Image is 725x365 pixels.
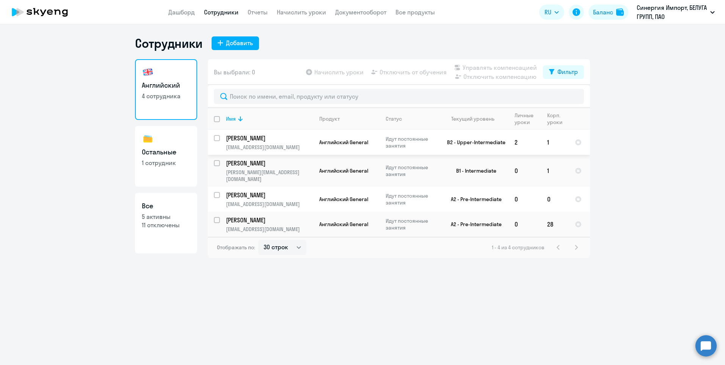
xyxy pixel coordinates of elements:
td: A2 - Pre-Intermediate [438,212,508,237]
div: Корп. уроки [547,112,568,126]
div: Текущий уровень [451,115,494,122]
img: english [142,66,154,78]
p: Идут постоянные занятия [386,217,438,231]
a: [PERSON_NAME] [226,159,313,167]
div: Корп. уроки [547,112,563,126]
span: RU [545,8,551,17]
p: [EMAIL_ADDRESS][DOMAIN_NAME] [226,226,313,233]
p: 1 сотрудник [142,159,190,167]
button: Синергия Импорт, БЕЛУГА ГРУПП, ПАО [633,3,719,21]
button: Добавить [212,36,259,50]
button: Балансbalance [588,5,628,20]
a: Документооборот [335,8,386,16]
a: [PERSON_NAME] [226,191,313,199]
div: Текущий уровень [444,115,508,122]
td: B1 - Intermediate [438,155,508,187]
div: Имя [226,115,236,122]
p: [PERSON_NAME] [226,191,312,199]
a: Дашборд [168,8,195,16]
a: Все продукты [395,8,435,16]
span: Отображать по: [217,244,255,251]
img: others [142,133,154,145]
div: Статус [386,115,402,122]
div: Баланс [593,8,613,17]
div: Продукт [319,115,340,122]
div: Личные уроки [515,112,541,126]
button: Фильтр [543,65,584,79]
td: 0 [508,187,541,212]
a: Английский4 сотрудника [135,59,197,120]
a: Отчеты [248,8,268,16]
td: 1 [541,155,569,187]
td: A2 - Pre-Intermediate [438,187,508,212]
p: [PERSON_NAME] [226,134,312,142]
a: Сотрудники [204,8,239,16]
p: [PERSON_NAME] [226,216,312,224]
input: Поиск по имени, email, продукту или статусу [214,89,584,104]
h3: Все [142,201,190,211]
td: 0 [508,155,541,187]
p: [PERSON_NAME] [226,159,312,167]
a: Начислить уроки [277,8,326,16]
p: [EMAIL_ADDRESS][DOMAIN_NAME] [226,144,313,151]
img: balance [616,8,624,16]
span: Вы выбрали: 0 [214,68,255,77]
div: Фильтр [557,67,578,76]
td: 0 [508,212,541,237]
td: 2 [508,130,541,155]
span: Английский General [319,139,368,146]
td: 1 [541,130,569,155]
p: Идут постоянные занятия [386,164,438,178]
td: 0 [541,187,569,212]
p: Идут постоянные занятия [386,192,438,206]
p: 4 сотрудника [142,92,190,100]
p: Идут постоянные занятия [386,135,438,149]
a: [PERSON_NAME] [226,134,313,142]
p: 5 активны [142,212,190,221]
div: Имя [226,115,313,122]
a: Все5 активны11 отключены [135,193,197,253]
a: Остальные1 сотрудник [135,126,197,187]
p: 11 отключены [142,221,190,229]
div: Добавить [226,38,253,47]
h1: Сотрудники [135,36,202,51]
span: Английский General [319,167,368,174]
p: [EMAIL_ADDRESS][DOMAIN_NAME] [226,201,313,208]
a: [PERSON_NAME] [226,216,313,224]
div: Продукт [319,115,379,122]
div: Статус [386,115,438,122]
button: RU [539,5,564,20]
p: [PERSON_NAME][EMAIL_ADDRESS][DOMAIN_NAME] [226,169,313,182]
h3: Остальные [142,147,190,157]
span: 1 - 4 из 4 сотрудников [492,244,545,251]
span: Английский General [319,196,368,203]
td: B2 - Upper-Intermediate [438,130,508,155]
h3: Английский [142,80,190,90]
div: Личные уроки [515,112,536,126]
td: 28 [541,212,569,237]
p: Синергия Импорт, БЕЛУГА ГРУПП, ПАО [637,3,707,21]
span: Английский General [319,221,368,228]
